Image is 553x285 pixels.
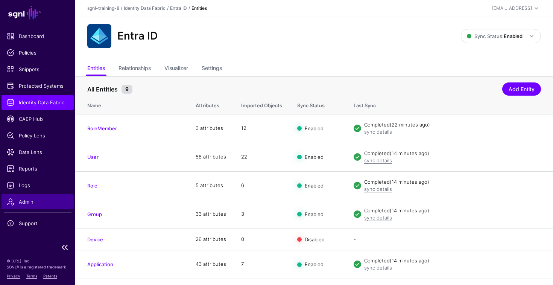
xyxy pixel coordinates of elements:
app-datasources-item-entities-syncstatus: - [354,236,356,242]
a: Privacy [7,274,20,278]
a: Group [87,211,102,217]
div: Completed (14 minutes ago) [364,257,541,265]
th: Sync Status [290,94,346,114]
a: sgnl-training-8 [87,5,119,11]
strong: Entities [191,5,207,11]
a: Policies [2,45,74,60]
p: © [URL], Inc [7,258,68,264]
th: Attributes [188,94,234,114]
td: 22 [234,143,290,171]
p: SGNL® is a registered trademark [7,264,68,270]
th: Last Sync [346,94,553,114]
td: 12 [234,114,290,143]
td: 43 attributes [188,250,234,279]
a: Policy Lens [2,128,74,143]
th: Imported Objects [234,94,290,114]
span: All Entities [85,85,120,94]
a: Snippets [2,62,74,77]
td: 6 [234,171,290,200]
span: Data Lens [7,148,68,156]
span: Enabled [305,183,324,189]
a: sync details [364,186,392,192]
div: / [166,5,170,12]
span: Disabled [305,236,325,242]
td: 56 attributes [188,143,234,171]
div: Completed (14 minutes ago) [364,178,541,186]
img: svg+xml;base64,PHN2ZyB3aWR0aD0iNjQiIGhlaWdodD0iNjQiIHZpZXdCb3g9IjAgMCA2NCA2NCIgZmlsbD0ibm9uZSIgeG... [87,24,111,48]
a: Entra ID [170,5,187,11]
a: Identity Data Fabric [124,5,166,11]
span: Policy Lens [7,132,68,139]
span: Logs [7,181,68,189]
span: Support [7,219,68,227]
td: 26 attributes [188,229,234,250]
span: Dashboard [7,32,68,40]
span: Enabled [305,154,324,160]
a: sync details [364,129,392,135]
td: 0 [234,229,290,250]
a: User [87,154,99,160]
a: CAEP Hub [2,111,74,126]
td: 33 attributes [188,200,234,229]
div: [EMAIL_ADDRESS] [492,5,532,12]
span: Enabled [305,261,324,267]
a: Protected Systems [2,78,74,93]
span: Enabled [305,125,324,131]
div: Completed (14 minutes ago) [364,150,541,157]
a: sync details [364,215,392,221]
td: 7 [234,250,290,279]
a: sync details [364,265,392,271]
a: SGNL [5,5,71,21]
span: Snippets [7,66,68,73]
td: 5 attributes [188,171,234,200]
small: 9 [122,85,132,94]
a: Relationships [118,62,151,76]
span: Enabled [305,211,324,217]
span: Policies [7,49,68,56]
a: Application [87,261,113,267]
div: Completed (14 minutes ago) [364,207,541,215]
span: Identity Data Fabric [7,99,68,106]
a: Entities [87,62,105,76]
a: Identity Data Fabric [2,95,74,110]
span: Admin [7,198,68,206]
td: 3 [234,200,290,229]
a: Add Entity [502,82,541,96]
h2: Entra ID [117,30,158,43]
a: Settings [202,62,222,76]
a: Terms [26,274,37,278]
a: Patents [43,274,57,278]
a: Data Lens [2,145,74,160]
a: Dashboard [2,29,74,44]
a: Visualizer [164,62,188,76]
a: RoleMember [87,125,117,131]
a: Admin [2,194,74,209]
a: Reports [2,161,74,176]
span: Protected Systems [7,82,68,90]
div: / [119,5,124,12]
td: 3 attributes [188,114,234,143]
a: Device [87,236,103,242]
a: sync details [364,157,392,163]
span: CAEP Hub [7,115,68,123]
div: / [187,5,191,12]
a: Logs [2,178,74,193]
strong: Enabled [504,33,523,39]
div: Completed (22 minutes ago) [364,121,541,129]
th: Name [75,94,188,114]
span: Sync Status: [467,33,523,39]
a: Role [87,183,97,189]
span: Reports [7,165,68,172]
